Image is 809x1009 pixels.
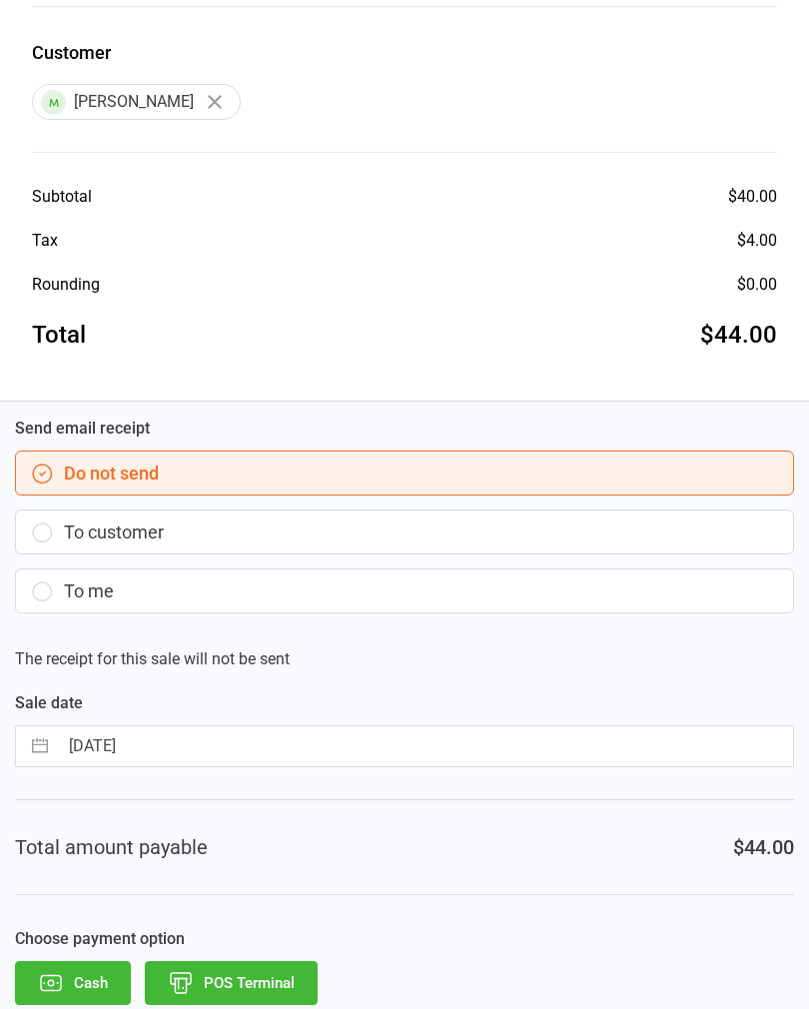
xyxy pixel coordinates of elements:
[737,273,777,297] div: $0.00
[728,185,777,209] div: $40.00
[32,84,241,120] div: [PERSON_NAME]
[15,417,794,441] label: Send email receipt
[32,229,58,253] div: Tax
[15,832,208,862] div: Total amount payable
[733,832,794,862] div: $44.00
[15,927,794,951] label: Choose payment option
[32,317,86,353] div: Total
[15,568,794,613] button: To me
[15,961,131,1005] button: Cash
[145,961,318,1005] button: POS Terminal
[15,451,794,496] button: Do not send
[32,39,777,66] label: Customer
[15,417,794,671] div: The receipt for this sale will not be sent
[737,229,777,253] div: $4.00
[15,691,794,715] label: Sale date
[32,185,92,209] div: Subtotal
[32,273,100,297] div: Rounding
[15,509,794,554] button: To customer
[700,317,777,353] div: $44.00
